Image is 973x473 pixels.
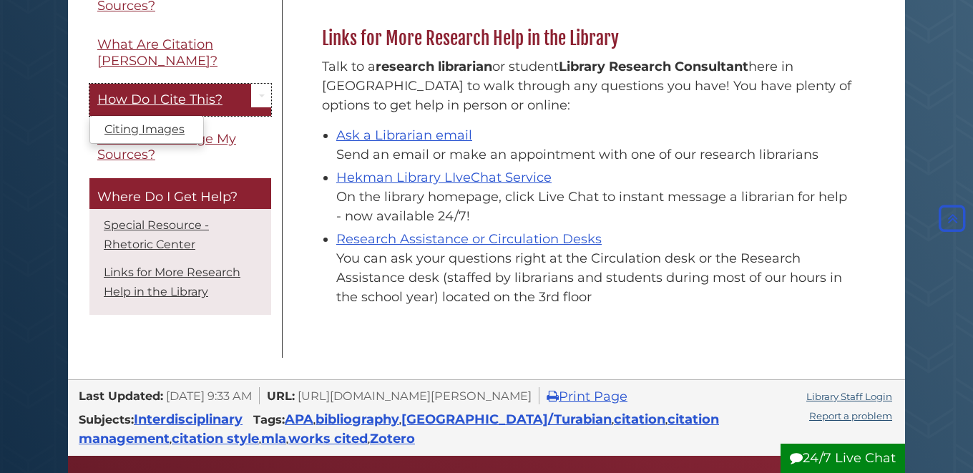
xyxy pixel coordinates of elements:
[166,389,252,403] span: [DATE] 9:33 AM
[781,444,905,473] button: 24/7 Live Chat
[806,391,892,402] a: Library Staff Login
[614,411,665,427] a: citation
[315,27,862,50] h2: Links for More Research Help in the Library
[134,411,243,427] a: Interdisciplinary
[547,390,559,403] i: Print Page
[89,29,271,77] a: What Are Citation [PERSON_NAME]?
[261,431,286,447] a: mla
[336,145,855,165] div: Send an email or make an appointment with one of our research librarians
[336,127,472,143] a: Ask a Librarian email
[370,431,415,447] a: Zotero
[288,431,368,447] a: works cited
[336,187,855,226] div: On the library homepage, click Live Chat to instant message a librarian for help - now available ...
[809,410,892,421] a: Report a problem
[79,416,719,445] span: , , , , , , , ,
[104,265,240,298] a: Links for More Research Help in the Library
[316,411,399,427] a: bibliography
[401,411,612,427] a: [GEOGRAPHIC_DATA]/Turabian
[97,92,223,107] span: How Do I Cite This?
[97,188,238,204] span: Where Do I Get Help?
[322,57,855,115] p: Talk to a or student here in [GEOGRAPHIC_DATA] to walk through any questions you have! You have p...
[559,59,748,74] strong: Library Research Consultant
[89,122,271,170] a: How Do I Manage My Sources?
[253,412,285,426] span: Tags:
[547,389,627,404] a: Print Page
[104,218,209,251] a: Special Resource - Rhetoric Center
[79,412,134,426] span: Subjects:
[336,231,602,247] a: Research Assistance or Circulation Desks
[172,431,259,447] a: citation style
[79,389,163,403] span: Last Updated:
[97,36,217,69] span: What Are Citation [PERSON_NAME]?
[285,411,313,427] a: APA
[935,210,969,226] a: Back to Top
[97,130,236,162] span: How Do I Manage My Sources?
[298,389,532,403] span: [URL][DOMAIN_NAME][PERSON_NAME]
[376,59,492,74] strong: research librarian
[89,177,271,209] a: Where Do I Get Help?
[267,389,295,403] span: URL:
[336,170,552,185] a: Hekman Library LIveChat Service
[89,84,271,116] a: How Do I Cite This?
[90,119,203,140] a: Citing Images
[336,249,855,307] div: You can ask your questions right at the Circulation desk or the Research Assistance desk (staffed...
[79,411,719,447] a: citation management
